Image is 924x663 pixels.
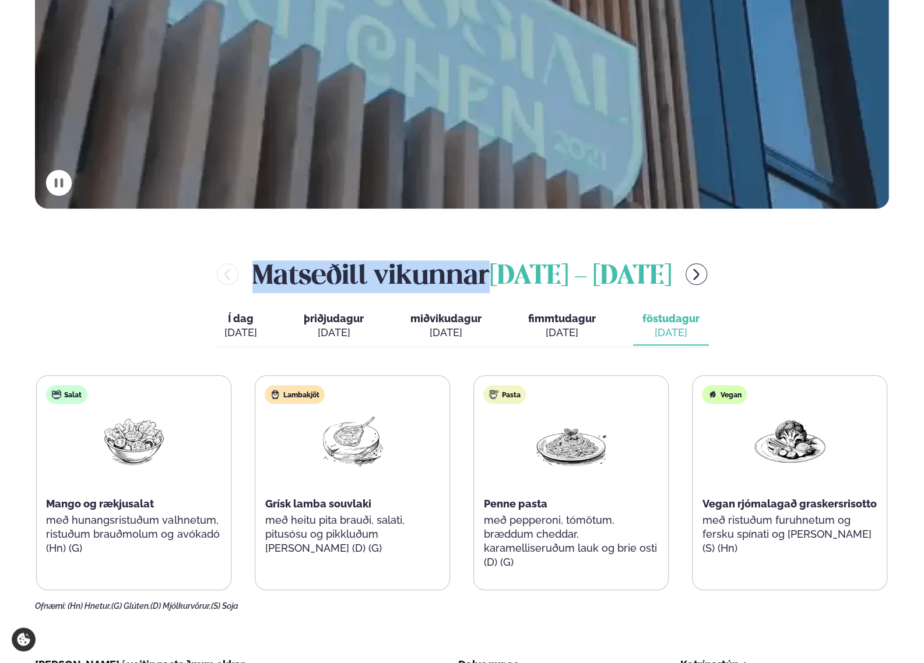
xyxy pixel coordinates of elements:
button: Í dag [DATE] [215,307,266,345]
img: salad.svg [52,390,61,399]
p: með heitu pita brauði, salati, pitusósu og pikkluðum [PERSON_NAME] (D) (G) [265,513,440,555]
img: Vegan.svg [708,390,717,399]
button: menu-btn-right [686,263,707,285]
span: Mango og rækjusalat [46,498,154,510]
h2: Matseðill vikunnar [252,255,672,293]
span: (Hn) Hnetur, [68,601,111,611]
img: Vegan.png [753,413,827,467]
span: fimmtudagur [528,312,596,325]
span: Penne pasta [483,498,547,510]
span: Ofnæmi: [35,601,66,611]
button: menu-btn-left [217,263,238,285]
span: Í dag [224,312,257,326]
span: Vegan rjómalagað graskersrisotto [702,498,876,510]
span: [DATE] - [DATE] [490,264,672,290]
div: [DATE] [304,326,364,340]
span: miðvikudagur [410,312,482,325]
span: (D) Mjólkurvörur, [150,601,211,611]
div: Vegan [702,385,747,404]
p: með ristuðum furuhnetum og fersku spínati og [PERSON_NAME] (S) (Hn) [702,513,877,555]
div: Lambakjöt [265,385,325,404]
div: Salat [46,385,87,404]
button: föstudagur [DATE] [633,307,709,345]
span: (S) Soja [211,601,238,611]
img: Lamb-Meat.png [315,413,390,467]
img: Spagetti.png [534,413,609,467]
div: [DATE] [642,326,700,340]
img: Lamb.svg [270,390,280,399]
button: þriðjudagur [DATE] [294,307,373,345]
p: með hunangsristuðum valhnetum, ristuðum brauðmolum og avókadó (Hn) (G) [46,513,222,555]
span: þriðjudagur [304,312,364,325]
span: (G) Glúten, [111,601,150,611]
div: [DATE] [528,326,596,340]
img: pasta.svg [489,390,498,399]
span: föstudagur [642,312,700,325]
div: [DATE] [224,326,257,340]
p: með pepperoni, tómötum, bræddum cheddar, karamelliseruðum lauk og brie osti (D) (G) [483,513,659,569]
div: [DATE] [410,326,482,340]
button: fimmtudagur [DATE] [519,307,605,345]
a: Cookie settings [12,627,36,651]
span: Grísk lamba souvlaki [265,498,371,510]
div: Pasta [483,385,526,404]
img: Salad.png [97,413,171,467]
button: miðvikudagur [DATE] [401,307,491,345]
